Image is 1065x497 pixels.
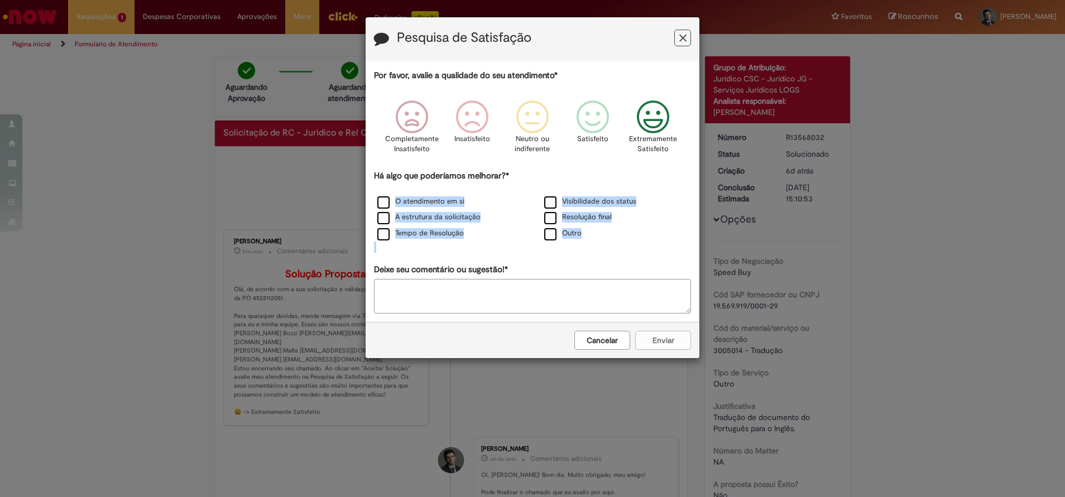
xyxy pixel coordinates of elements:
div: Satisfeito [564,92,621,168]
div: Neutro ou indiferente [504,92,561,168]
div: Extremamente Satisfeito [625,92,682,168]
div: Completamente Insatisfeito [383,92,440,168]
label: Deixe seu comentário ou sugestão!* [374,264,508,276]
label: Visibilidade dos status [544,196,636,207]
p: Completamente Insatisfeito [385,134,439,155]
label: A estrutura da solicitação [377,212,481,223]
div: Insatisfeito [444,92,501,168]
label: O atendimento em si [377,196,464,207]
label: Outro [544,228,582,239]
label: Tempo de Resolução [377,228,464,239]
label: Pesquisa de Satisfação [397,31,531,45]
p: Extremamente Satisfeito [629,134,677,155]
button: Cancelar [574,331,630,350]
label: Resolução final [544,212,612,223]
label: Por favor, avalie a qualidade do seu atendimento* [374,70,558,81]
p: Neutro ou indiferente [512,134,553,155]
div: Há algo que poderíamos melhorar?* [374,170,691,242]
p: Insatisfeito [454,134,490,144]
p: Satisfeito [577,134,608,144]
